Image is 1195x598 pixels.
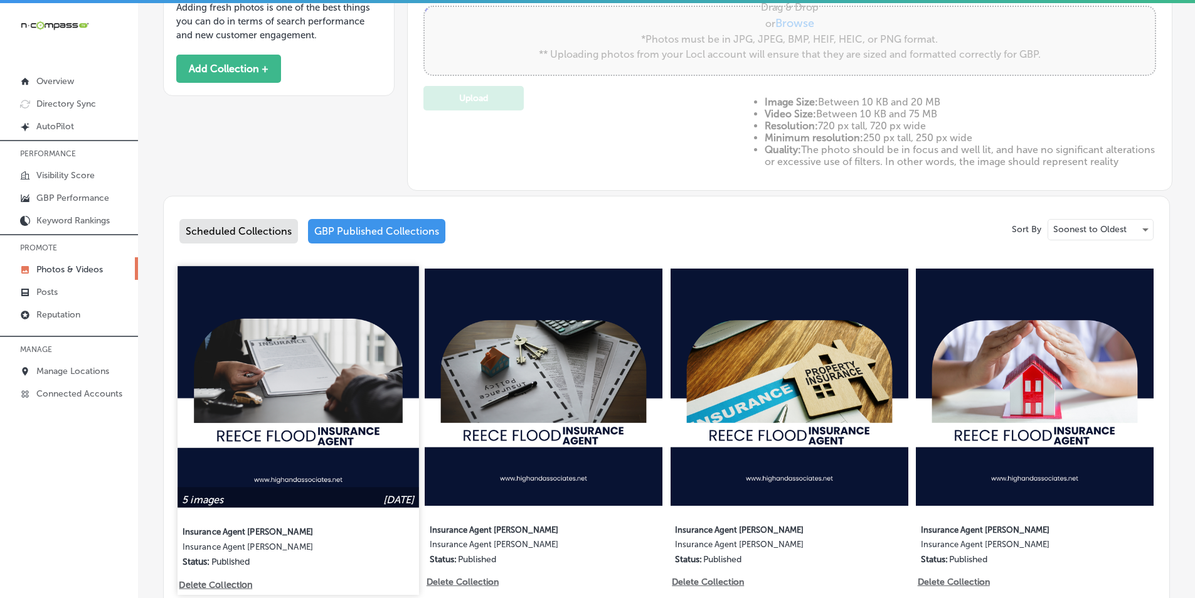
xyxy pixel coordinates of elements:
p: Status: [430,554,457,565]
p: Manage Locations [36,366,109,376]
p: Delete Collection [427,577,497,587]
p: Published [211,556,250,567]
p: Directory Sync [36,99,96,109]
p: Sort By [1012,224,1041,235]
p: 5 images [182,493,223,505]
p: Status: [675,554,702,565]
p: Soonest to Oldest [1053,223,1127,235]
img: Collection thumbnail [178,266,418,507]
p: Connected Accounts [36,388,122,399]
div: GBP Published Collections [308,219,445,243]
label: Insurance Agent [PERSON_NAME] [183,542,364,556]
p: Published [949,554,987,565]
label: Insurance Agent [PERSON_NAME] [921,540,1100,554]
p: Reputation [36,309,80,320]
p: Keyword Rankings [36,215,110,226]
img: Collection thumbnail [916,269,1154,506]
p: Photos & Videos [36,264,103,275]
label: Insurance Agent [PERSON_NAME] [675,540,854,554]
img: 660ab0bf-5cc7-4cb8-ba1c-48b5ae0f18e60NCTV_CLogo_TV_Black_-500x88.png [20,19,89,31]
p: Status: [921,554,948,565]
div: Soonest to Oldest [1048,220,1153,240]
p: Delete Collection [672,577,743,587]
p: Overview [36,76,74,87]
p: Delete Collection [918,577,989,587]
p: Published [703,554,741,565]
img: Collection thumbnail [425,269,662,506]
label: Insurance Agent [PERSON_NAME] [430,518,609,540]
p: Adding fresh photos is one of the best things you can do in terms of search performance and new c... [176,1,381,42]
p: [DATE] [383,493,415,505]
label: Insurance Agent [PERSON_NAME] [183,519,364,542]
p: Status: [183,556,210,567]
p: AutoPilot [36,121,74,132]
div: Scheduled Collections [179,219,298,243]
label: Insurance Agent [PERSON_NAME] [675,518,854,540]
p: Posts [36,287,58,297]
p: Visibility Score [36,170,95,181]
p: Delete Collection [179,579,250,590]
label: Insurance Agent [PERSON_NAME] [430,540,609,554]
button: Add Collection + [176,55,281,83]
p: Published [458,554,496,565]
p: GBP Performance [36,193,109,203]
label: Insurance Agent [PERSON_NAME] [921,518,1100,540]
img: Collection thumbnail [671,269,908,506]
